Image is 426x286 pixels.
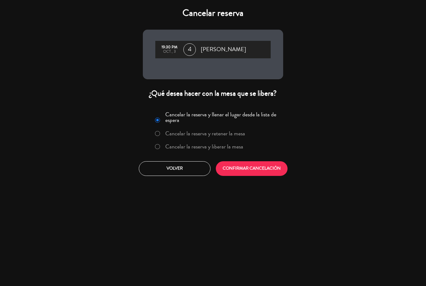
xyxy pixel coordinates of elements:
[143,7,283,19] h4: Cancelar reserva
[183,43,196,56] span: 4
[143,89,283,98] div: ¿Qué desea hacer con la mesa que se libera?
[139,161,211,176] button: Volver
[165,131,245,136] label: Cancelar la reserva y retener la mesa
[201,45,246,54] span: [PERSON_NAME]
[158,45,180,50] div: 19:30 PM
[165,112,279,123] label: Cancelar la reserva y llenar el lugar desde la lista de espera
[165,144,243,149] label: Cancelar la reserva y liberar la mesa
[158,50,180,54] div: oct., 3
[216,161,288,176] button: CONFIRMAR CANCELACIÓN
